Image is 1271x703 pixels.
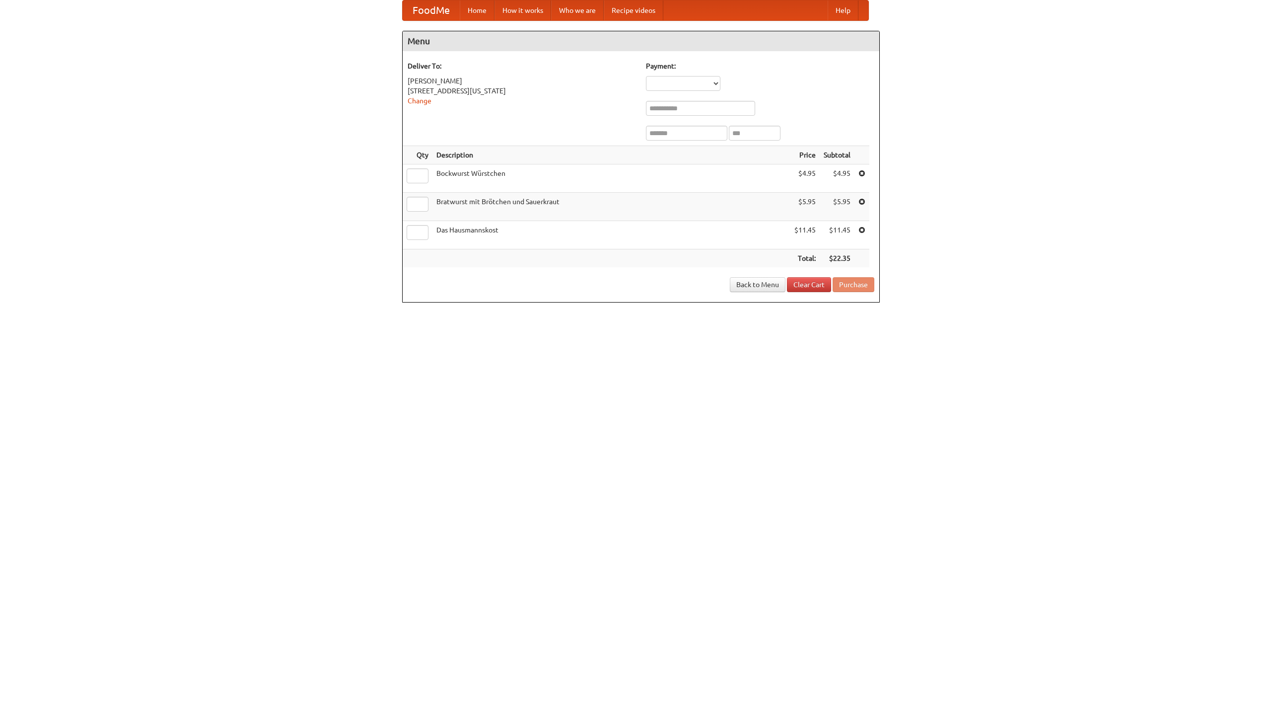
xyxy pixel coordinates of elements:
[790,146,820,164] th: Price
[403,31,879,51] h4: Menu
[408,61,636,71] h5: Deliver To:
[646,61,874,71] h5: Payment:
[820,193,854,221] td: $5.95
[833,277,874,292] button: Purchase
[403,146,432,164] th: Qty
[730,277,785,292] a: Back to Menu
[408,97,431,105] a: Change
[551,0,604,20] a: Who we are
[790,193,820,221] td: $5.95
[432,146,790,164] th: Description
[432,164,790,193] td: Bockwurst Würstchen
[790,221,820,249] td: $11.45
[820,221,854,249] td: $11.45
[432,193,790,221] td: Bratwurst mit Brötchen und Sauerkraut
[787,277,831,292] a: Clear Cart
[408,86,636,96] div: [STREET_ADDRESS][US_STATE]
[790,249,820,268] th: Total:
[820,146,854,164] th: Subtotal
[408,76,636,86] div: [PERSON_NAME]
[432,221,790,249] td: Das Hausmannskost
[820,249,854,268] th: $22.35
[460,0,494,20] a: Home
[790,164,820,193] td: $4.95
[604,0,663,20] a: Recipe videos
[494,0,551,20] a: How it works
[820,164,854,193] td: $4.95
[828,0,858,20] a: Help
[403,0,460,20] a: FoodMe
